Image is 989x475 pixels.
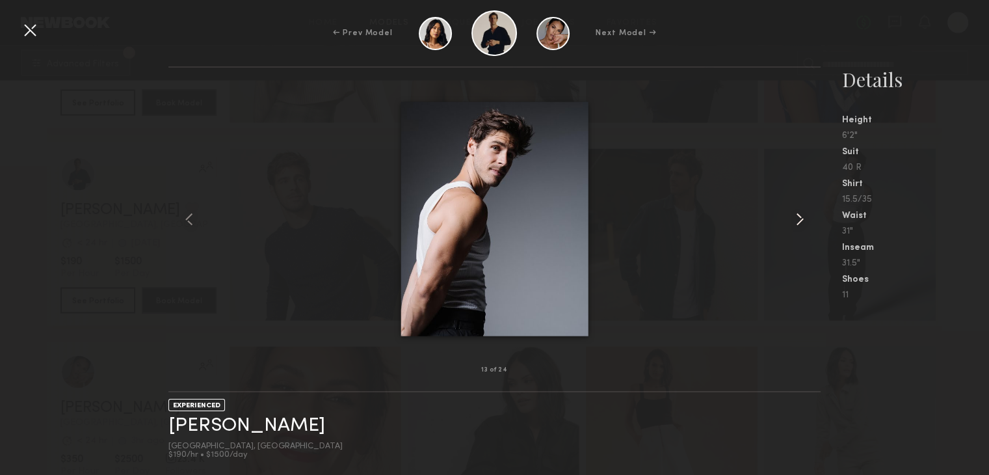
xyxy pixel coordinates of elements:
div: ← Prev Model [333,27,393,39]
div: $190/hr • $1500/day [168,451,343,459]
div: [GEOGRAPHIC_DATA], [GEOGRAPHIC_DATA] [168,442,343,451]
div: 31.5" [841,259,989,268]
a: [PERSON_NAME] [168,416,325,436]
div: EXPERIENCED [168,399,225,411]
div: Suit [841,148,989,157]
div: 31" [841,227,989,236]
div: 15.5/35 [841,195,989,204]
div: Details [841,66,989,92]
div: 13 of 24 [481,367,508,373]
div: 11 [841,291,989,300]
div: 6'2" [841,131,989,141]
div: Shoes [841,275,989,284]
div: Height [841,116,989,125]
div: Waist [841,211,989,221]
div: Shirt [841,180,989,189]
div: Inseam [841,243,989,252]
div: Next Model → [596,27,656,39]
div: 40 R [841,163,989,172]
